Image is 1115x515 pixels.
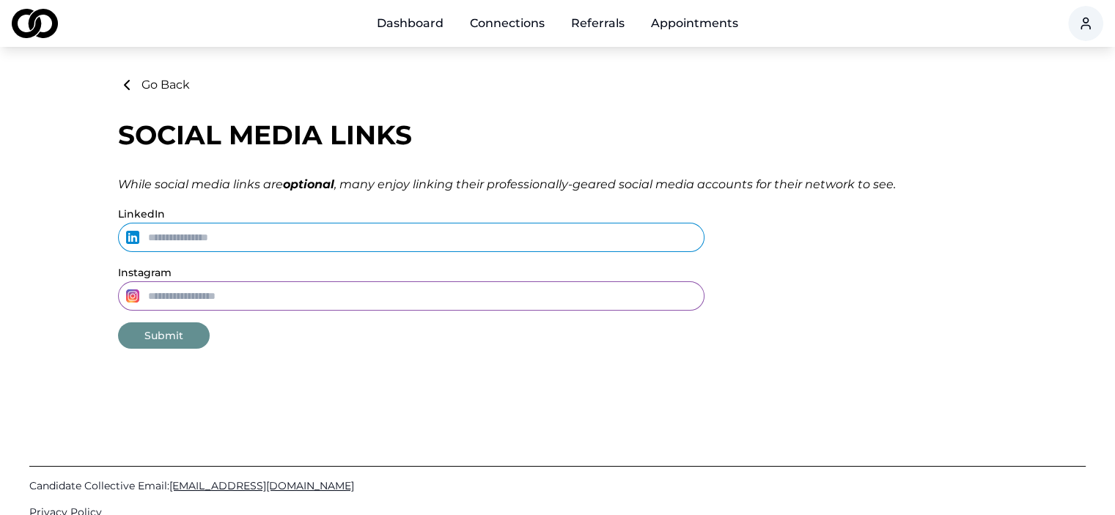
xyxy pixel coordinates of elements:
button: Go Back [118,76,190,94]
div: Social Media Links [118,120,998,149]
a: Candidate Collective Email:[EMAIL_ADDRESS][DOMAIN_NAME] [29,478,1086,493]
button: Submit [118,322,210,349]
label: LinkedIn [118,207,165,221]
span: [EMAIL_ADDRESS][DOMAIN_NAME] [169,479,354,492]
img: logo [12,9,58,38]
label: Instagram [118,266,172,279]
nav: Main [365,9,750,38]
a: Dashboard [365,9,455,38]
img: logo [124,287,141,305]
strong: optional [283,177,334,191]
div: While social media links are , many enjoy linking their professionally-geared social media accoun... [118,176,998,193]
a: Referrals [559,9,636,38]
a: Appointments [639,9,750,38]
a: Connections [458,9,556,38]
img: logo [124,229,141,246]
